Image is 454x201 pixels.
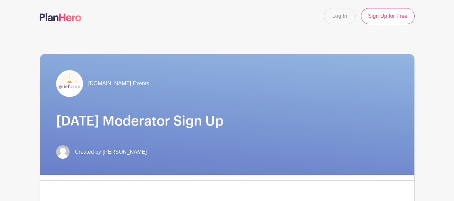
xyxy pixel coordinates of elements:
[88,80,149,88] span: [DOMAIN_NAME] Events
[361,8,414,24] a: Sign Up for Free
[56,113,398,129] h1: [DATE] Moderator Sign Up
[40,13,81,21] img: logo-507f7623f17ff9eddc593b1ce0a138ce2505c220e1c5a4e2b4648c50719b7d32.svg
[56,145,70,159] img: default-ce2991bfa6775e67f084385cd625a349d9dcbb7a52a09fb2fda1e96e2d18dcdb.png
[75,148,147,156] span: Created by [PERSON_NAME]
[56,70,83,97] img: grief-logo-planhero.png
[324,8,356,24] a: Log In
